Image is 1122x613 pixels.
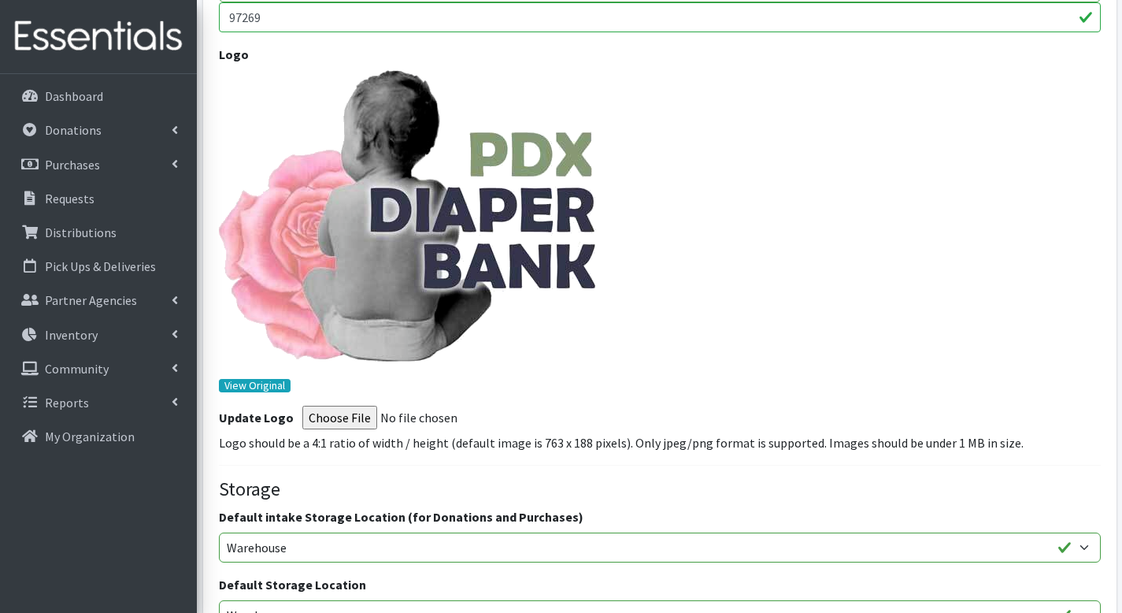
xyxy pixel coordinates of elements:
[219,2,1101,32] input: zipcode
[6,217,191,248] a: Distributions
[45,225,117,240] p: Distributions
[219,478,1101,501] h4: Storage
[6,387,191,418] a: Reports
[6,421,191,452] a: My Organization
[45,292,137,308] p: Partner Agencies
[45,429,135,444] p: My Organization
[6,80,191,112] a: Dashboard
[219,379,291,392] a: View Original
[6,319,191,351] a: Inventory
[6,251,191,282] a: Pick Ups & Deliveries
[219,408,294,427] label: Update Logo
[6,114,191,146] a: Donations
[45,157,100,173] p: Purchases
[45,361,109,377] p: Community
[6,10,191,63] img: HumanEssentials
[219,575,366,594] label: Default Storage Location
[6,149,191,180] a: Purchases
[45,191,94,206] p: Requests
[45,258,156,274] p: Pick Ups & Deliveries
[219,70,596,362] img: NewLogo-TransparentBackground.png
[6,284,191,316] a: Partner Agencies
[45,327,98,343] p: Inventory
[219,507,583,526] label: Default intake Storage Location (for Donations and Purchases)
[45,88,103,104] p: Dashboard
[45,395,89,411] p: Reports
[219,433,1101,452] p: Logo should be a 4:1 ratio of width / height (default image is 763 x 188 pixels). Only jpeg/png f...
[6,183,191,214] a: Requests
[219,45,249,64] label: Logo
[45,122,102,138] p: Donations
[6,353,191,385] a: Community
